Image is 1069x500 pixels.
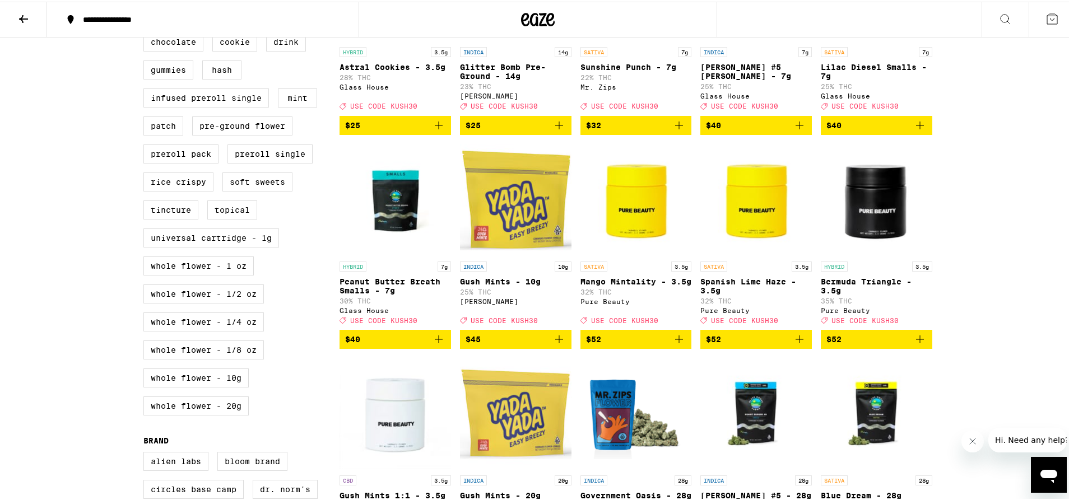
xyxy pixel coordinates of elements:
label: Chocolate [143,31,203,50]
button: Add to bag [460,114,571,133]
img: Glass House - Peanut Butter Breath Smalls - 7g [340,142,451,254]
p: 7g [919,45,932,55]
img: Mr. Zips - Government Oasis - 28g [580,356,692,468]
span: $25 [466,119,481,128]
p: Sunshine Punch - 7g [580,61,692,70]
p: 32% THC [580,287,692,294]
label: Patch [143,115,183,134]
label: Cookie [212,31,257,50]
p: [PERSON_NAME] #5 - 28g [700,489,812,498]
label: Tincture [143,199,198,218]
button: Add to bag [580,114,692,133]
span: $25 [345,119,360,128]
label: Dr. Norm's [253,478,318,497]
label: Mint [278,87,317,106]
p: Government Oasis - 28g [580,489,692,498]
img: Glass House - Blue Dream - 28g [821,356,932,468]
p: 35% THC [821,296,932,303]
span: USE CODE KUSH30 [350,101,417,109]
p: Gush Mints - 10g [460,275,571,284]
span: USE CODE KUSH30 [831,315,899,323]
p: [PERSON_NAME] #5 [PERSON_NAME] - 7g [700,61,812,79]
button: Add to bag [821,114,932,133]
label: Drink [266,31,306,50]
p: Lilac Diesel Smalls - 7g [821,61,932,79]
label: Whole Flower - 1/4 oz [143,311,264,330]
p: 7g [798,45,812,55]
p: CBD [340,474,356,484]
p: 25% THC [821,81,932,88]
p: HYBRID [340,260,366,270]
div: Pure Beauty [580,296,692,303]
button: Add to bag [821,328,932,347]
button: Add to bag [340,114,451,133]
p: 25% THC [460,287,571,294]
button: Add to bag [700,114,812,133]
a: Open page for Peanut Butter Breath Smalls - 7g from Glass House [340,142,451,328]
label: Bloom Brand [217,450,287,469]
p: 28g [675,474,691,484]
span: USE CODE KUSH30 [471,101,538,109]
a: Open page for Spanish Lime Haze - 3.5g from Pure Beauty [700,142,812,328]
a: Open page for Bermuda Triangle - 3.5g from Pure Beauty [821,142,932,328]
label: Universal Cartridge - 1g [143,227,279,246]
span: $40 [826,119,842,128]
p: INDICA [460,474,487,484]
label: Whole Flower - 20g [143,395,249,414]
img: Pure Beauty - Spanish Lime Haze - 3.5g [700,142,812,254]
p: 28g [915,474,932,484]
button: Add to bag [580,328,692,347]
span: USE CODE KUSH30 [591,101,658,109]
label: Circles Base Camp [143,478,244,497]
iframe: Close message [961,428,984,451]
img: Pure Beauty - Gush Mints 1:1 - 3.5g [340,356,451,468]
span: $52 [826,333,842,342]
p: 23% THC [460,81,571,88]
span: $52 [706,333,721,342]
p: Blue Dream - 28g [821,489,932,498]
img: Pure Beauty - Mango Mintality - 3.5g [580,142,692,254]
iframe: Button to launch messaging window [1031,455,1067,491]
p: 3.5g [671,260,691,270]
span: Hi. Need any help? [7,8,81,17]
label: Topical [207,199,257,218]
span: USE CODE KUSH30 [711,101,778,109]
label: Hash [202,59,241,78]
p: SATIVA [700,260,727,270]
p: 25% THC [700,81,812,88]
label: Preroll Single [227,143,313,162]
p: HYBRID [340,45,366,55]
label: Gummies [143,59,193,78]
p: 3.5g [792,260,812,270]
a: Open page for Mango Mintality - 3.5g from Pure Beauty [580,142,692,328]
label: Whole Flower - 10g [143,367,249,386]
button: Add to bag [700,328,812,347]
a: Open page for Gush Mints - 10g from Yada Yada [460,142,571,328]
span: $40 [706,119,721,128]
span: $40 [345,333,360,342]
div: Pure Beauty [821,305,932,312]
img: Pure Beauty - Bermuda Triangle - 3.5g [821,142,932,254]
p: 28g [795,474,812,484]
img: Yada Yada - Gush Mints - 10g [460,142,571,254]
label: Infused Preroll Single [143,87,269,106]
span: $52 [586,333,601,342]
p: 20g [555,474,571,484]
img: Yada Yada - Gush Mints - 20g [460,356,571,468]
span: $32 [586,119,601,128]
div: Glass House [340,305,451,312]
span: USE CODE KUSH30 [711,315,778,323]
span: USE CODE KUSH30 [831,101,899,109]
div: Glass House [700,91,812,98]
p: 22% THC [580,72,692,80]
p: Peanut Butter Breath Smalls - 7g [340,275,451,293]
p: Gush Mints - 20g [460,489,571,498]
span: $45 [466,333,481,342]
span: USE CODE KUSH30 [591,315,658,323]
p: Gush Mints 1:1 - 3.5g [340,489,451,498]
button: Add to bag [460,328,571,347]
p: 28% THC [340,72,451,80]
p: HYBRID [821,260,848,270]
span: USE CODE KUSH30 [471,315,538,323]
p: INDICA [580,474,607,484]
